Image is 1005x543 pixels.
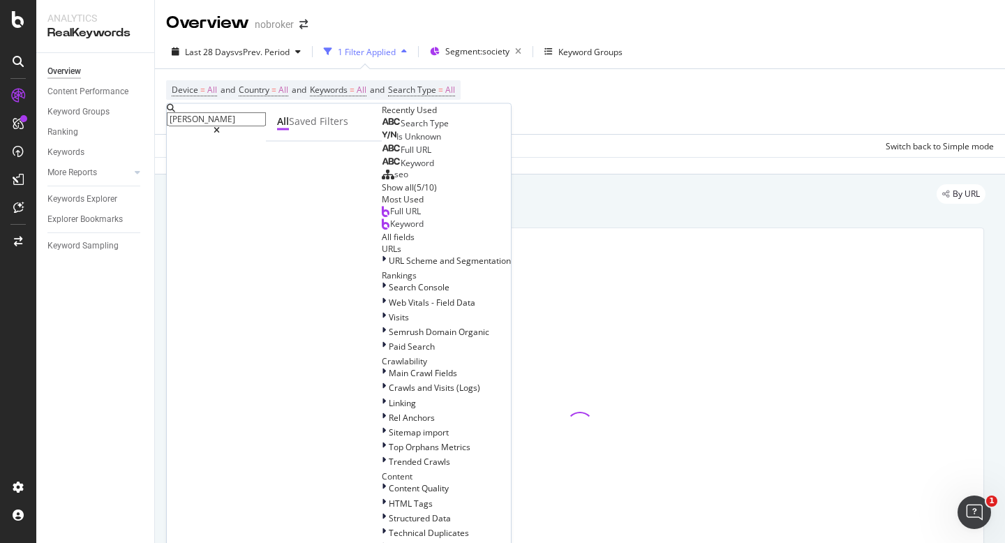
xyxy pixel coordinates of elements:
[389,367,457,379] span: Main Crawl Fields
[558,46,623,58] div: Keyword Groups
[338,46,396,58] div: 1 Filter Applied
[47,84,128,99] div: Content Performance
[47,125,144,140] a: Ranking
[382,269,511,281] div: Rankings
[886,140,994,152] div: Switch back to Simple mode
[47,145,84,160] div: Keywords
[986,496,997,507] span: 1
[389,456,450,468] span: Trended Crawls
[47,64,144,79] a: Overview
[389,255,511,267] span: URL Scheme and Segmentation
[389,382,480,394] span: Crawls and Visits (Logs)
[278,80,288,100] span: All
[401,144,431,156] span: Full URL
[239,84,269,96] span: Country
[47,84,144,99] a: Content Performance
[167,112,266,126] input: Search by field name
[310,84,348,96] span: Keywords
[318,40,412,63] button: 1 Filter Applied
[47,239,119,253] div: Keyword Sampling
[438,84,443,96] span: =
[350,84,355,96] span: =
[277,114,289,128] div: All
[445,80,455,100] span: All
[382,242,511,254] div: URLs
[389,440,470,452] span: Top Orphans Metrics
[47,64,81,79] div: Overview
[401,157,434,169] span: Keyword
[389,411,435,423] span: Rel Anchors
[47,212,123,227] div: Explorer Bookmarks
[445,45,509,57] span: Segment: society
[47,165,131,180] a: More Reports
[389,396,416,408] span: Linking
[401,117,449,129] span: Search Type
[47,105,110,119] div: Keyword Groups
[47,25,143,41] div: RealKeywords
[47,212,144,227] a: Explorer Bookmarks
[47,145,144,160] a: Keywords
[234,46,290,58] span: vs Prev. Period
[47,11,143,25] div: Analytics
[299,20,308,29] div: arrow-right-arrow-left
[185,46,234,58] span: Last 28 Days
[394,168,408,180] span: seo
[389,497,433,509] span: HTML Tags
[958,496,991,529] iframe: Intercom live chat
[382,470,511,482] div: Content
[937,184,985,204] div: legacy label
[389,296,475,308] span: Web Vitals - Field Data
[389,426,449,438] span: Sitemap import
[221,84,235,96] span: and
[389,340,435,352] span: Paid Search
[47,165,97,180] div: More Reports
[539,40,628,63] button: Keyword Groups
[390,217,424,229] span: Keyword
[357,80,366,100] span: All
[172,84,198,96] span: Device
[166,11,249,35] div: Overview
[382,230,511,242] div: All fields
[389,526,469,538] span: Technical Duplicates
[47,239,144,253] a: Keyword Sampling
[414,181,437,193] div: ( 5 / 10 )
[396,131,441,142] span: Is Unknown
[389,325,489,337] span: Semrush Domain Organic
[382,355,511,367] div: Crawlability
[166,40,306,63] button: Last 28 DaysvsPrev. Period
[200,84,205,96] span: =
[382,193,511,205] div: Most Used
[390,204,421,216] span: Full URL
[389,482,449,494] span: Content Quality
[382,181,414,193] div: Show all
[389,281,449,293] span: Search Console
[271,84,276,96] span: =
[47,192,144,207] a: Keywords Explorer
[424,40,527,63] button: Segment:society
[255,17,294,31] div: nobroker
[47,125,78,140] div: Ranking
[47,105,144,119] a: Keyword Groups
[880,135,994,157] button: Switch back to Simple mode
[292,84,306,96] span: and
[953,190,980,198] span: By URL
[388,84,436,96] span: Search Type
[389,512,451,523] span: Structured Data
[370,84,385,96] span: and
[207,80,217,100] span: All
[389,311,409,322] span: Visits
[47,192,117,207] div: Keywords Explorer
[382,104,511,116] div: Recently Used
[289,114,348,128] div: Saved Filters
